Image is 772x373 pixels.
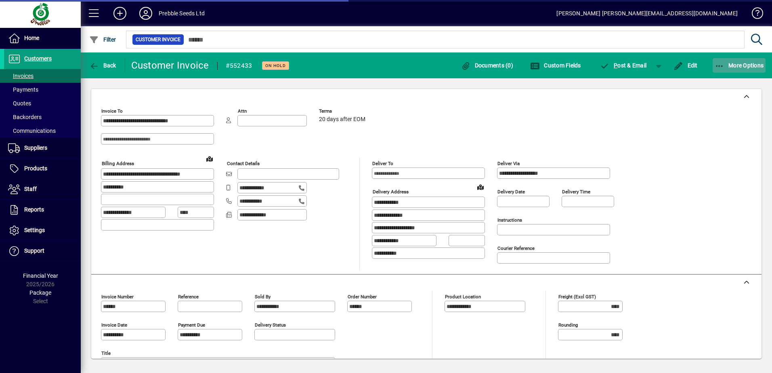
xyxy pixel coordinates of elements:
span: Invoices [8,73,34,79]
span: Reports [24,206,44,213]
a: Staff [4,179,81,199]
span: Payments [8,86,38,93]
div: #552433 [226,59,252,72]
span: Products [24,165,47,172]
mat-label: Deliver To [372,161,393,166]
a: Products [4,159,81,179]
mat-label: Payment due [178,322,205,328]
mat-label: Title [101,350,111,356]
mat-label: Rounding [558,322,578,328]
span: ost & Email [600,62,647,69]
mat-label: Instructions [497,217,522,223]
mat-label: Delivery time [562,189,590,195]
button: Custom Fields [528,58,583,73]
span: Package [29,289,51,296]
span: Settings [24,227,45,233]
span: Custom Fields [530,62,581,69]
a: Home [4,28,81,48]
div: [PERSON_NAME] [PERSON_NAME][EMAIL_ADDRESS][DOMAIN_NAME] [556,7,738,20]
span: Customers [24,55,52,62]
a: Invoices [4,69,81,83]
mat-label: Delivery date [497,189,525,195]
mat-label: Freight (excl GST) [558,294,596,300]
a: Reports [4,200,81,220]
span: Financial Year [23,272,58,279]
mat-label: Invoice date [101,322,127,328]
a: Settings [4,220,81,241]
span: Customer Invoice [136,36,180,44]
span: Documents (0) [461,62,513,69]
span: Terms [319,109,367,114]
span: Support [24,247,44,254]
button: Profile [133,6,159,21]
span: Quotes [8,100,31,107]
mat-label: Delivery status [255,322,286,328]
mat-label: Deliver via [497,161,520,166]
button: Documents (0) [459,58,515,73]
span: Backorders [8,114,42,120]
a: View on map [203,152,216,165]
a: Support [4,241,81,261]
mat-label: Product location [445,294,481,300]
span: Back [89,62,116,69]
button: Add [107,6,133,21]
div: Customer Invoice [131,59,209,72]
span: 20 days after EOM [319,116,365,123]
mat-label: Invoice To [101,108,123,114]
mat-label: Sold by [255,294,271,300]
button: More Options [713,58,766,73]
span: Home [24,35,39,41]
mat-label: Order number [348,294,377,300]
app-page-header-button: Back [81,58,125,73]
span: P [614,62,617,69]
a: Knowledge Base [746,2,762,28]
mat-label: Attn [238,108,247,114]
span: More Options [715,62,764,69]
button: Back [87,58,118,73]
a: Communications [4,124,81,138]
span: On hold [265,63,286,68]
mat-label: Reference [178,294,199,300]
a: View on map [474,180,487,193]
span: Edit [673,62,698,69]
a: Quotes [4,96,81,110]
mat-label: Courier Reference [497,245,535,251]
mat-label: Invoice number [101,294,134,300]
button: Edit [671,58,700,73]
span: Communications [8,128,56,134]
div: Prebble Seeds Ltd [159,7,205,20]
button: Filter [87,32,118,47]
span: Staff [24,186,37,192]
a: Backorders [4,110,81,124]
button: Post & Email [596,58,651,73]
span: Suppliers [24,145,47,151]
a: Payments [4,83,81,96]
span: Filter [89,36,116,43]
a: Suppliers [4,138,81,158]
